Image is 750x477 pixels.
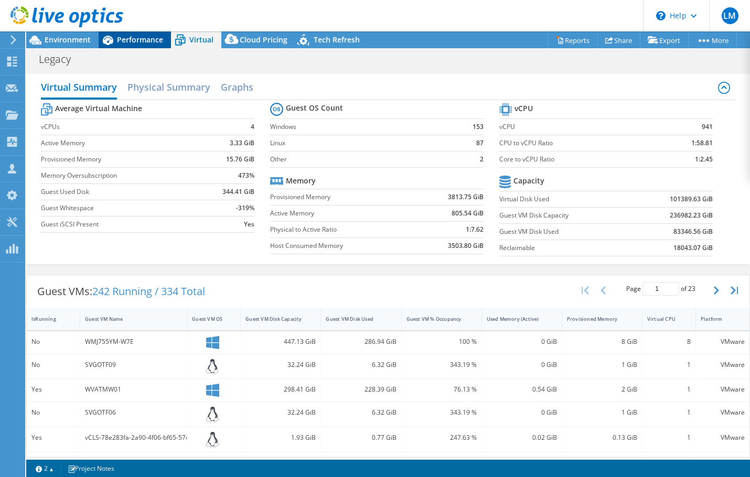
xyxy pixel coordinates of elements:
[452,208,484,219] b: 805.54 GiB
[60,462,122,475] a: Project Notes
[567,432,637,443] div: 0.13 GiB
[499,243,635,253] label: Reclaimable
[499,210,635,221] label: Guest VM Disk Capacity
[41,154,203,165] label: Provisioned Memory
[245,407,316,418] div: 32.24 GiB
[222,187,254,197] b: 344.41 GiB
[286,103,343,113] b: Guest OS Count
[513,176,544,186] b: Capacity
[244,219,254,230] b: Yes
[192,316,223,322] div: Guest VM OS
[55,103,142,114] b: Average Virtual Machine
[406,432,477,443] div: 247.63 %
[85,359,182,371] div: SVGOTF09
[656,11,666,20] svg: \n
[670,194,713,204] b: 101389.63 GiB
[270,224,417,235] label: Physical to Active Ratio
[567,316,625,322] div: Provisioned Memory
[701,316,732,322] div: Platform
[270,241,417,251] label: Host Consumed Memory
[487,336,557,348] div: 0 GiB
[245,384,316,395] div: 298.41 GiB
[567,384,637,395] div: 2 GiB
[476,138,484,148] b: 87
[701,384,745,395] div: VMware
[270,122,456,132] label: Windows
[406,407,477,418] div: 343.19 %
[41,187,203,197] label: Guest Used Disk
[41,203,203,213] label: Guest Whitespace
[245,432,316,443] div: 1.93 GiB
[85,384,182,395] div: WVATMW01
[31,359,75,371] div: No
[647,316,678,322] div: Virtual CPU
[326,336,396,348] div: 286.94 GiB
[548,32,598,48] a: Reports
[240,35,287,45] span: Cloud Pricing
[31,336,75,348] div: No
[41,219,203,230] label: Guest iSCSI Present
[499,194,635,204] label: Virtual Disk Used
[127,77,210,97] h2: Physical Summary
[326,432,396,443] div: 0.77 GiB
[85,407,182,418] div: SVGOTF06
[31,407,75,418] div: No
[499,154,657,165] label: Core to vCPU Ratio
[45,35,91,45] span: Environment
[41,77,117,100] h2: Virtual Summary
[487,407,557,418] div: 0 GiB
[487,432,557,443] div: 0.02 GiB
[673,226,713,237] b: 83346.56 GiB
[448,241,484,251] b: 3503.80 GiB
[695,154,713,165] b: 1:2.45
[251,122,254,132] b: 4
[597,32,640,48] a: Share
[487,316,544,322] div: Used Memory (Active)
[406,316,464,322] div: Guest VM % Occupancy
[702,122,713,132] b: 941
[270,154,456,165] label: Other
[626,282,695,296] span: Page of
[448,192,484,202] b: 3813.75 GiB
[466,224,484,235] b: 1:7.62
[701,336,745,348] div: VMware
[406,336,477,348] div: 100 %
[31,316,62,322] div: IsRunning
[245,316,303,322] div: Guest VM Disk Capacity
[117,35,163,45] span: Performance
[701,359,745,371] div: VMware
[226,154,254,165] b: 15.76 GiB
[27,275,216,308] div: Guest VMs:
[92,284,205,298] span: 242 Running / 334 Total
[245,359,316,371] div: 32.24 GiB
[189,35,213,45] span: Virtual
[34,53,87,65] h1: Legacy
[85,432,182,443] div: vCLS-78e283fa-2a90-4f06-bf65-57d4606c9f49
[326,359,396,371] div: 6.32 GiB
[647,359,691,371] div: 1
[245,336,316,348] div: 447.13 GiB
[270,192,417,202] label: Provisioned Memory
[499,122,657,132] label: vCPU
[670,210,713,221] b: 236982.23 GiB
[85,316,169,322] div: Guest VM Name
[270,138,456,148] label: Linux
[406,359,477,371] div: 343.19 %
[515,103,533,114] b: vCPU
[406,384,477,395] div: 76.13 %
[688,32,737,48] a: More
[647,336,691,348] div: 8
[691,138,713,148] b: 1:58.81
[688,284,695,293] span: 23
[499,138,657,148] label: CPU to vCPU Ratio
[314,35,360,45] span: Tech Refresh
[487,384,557,395] div: 0.54 GiB
[41,122,203,132] label: vCPUs
[326,316,383,322] div: Guest VM Disk Used
[236,203,254,213] b: -319%
[326,384,396,395] div: 228.39 GiB
[41,138,203,148] label: Active Memory
[647,407,691,418] div: 1
[701,432,745,443] div: VMware
[326,407,396,418] div: 6.32 GiB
